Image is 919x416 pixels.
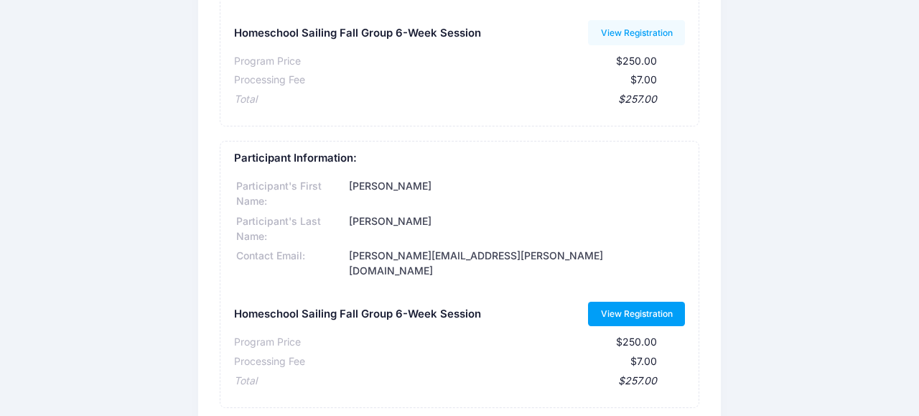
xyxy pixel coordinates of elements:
[347,249,685,279] div: [PERSON_NAME][EMAIL_ADDRESS][PERSON_NAME][DOMAIN_NAME]
[234,92,257,107] div: Total
[234,27,481,40] h5: Homeschool Sailing Fall Group 6-Week Session
[234,152,685,165] h5: Participant Information:
[616,55,657,67] span: $250.00
[234,179,347,209] div: Participant's First Name:
[234,335,301,350] div: Program Price
[234,214,347,244] div: Participant's Last Name:
[234,354,305,369] div: Processing Fee
[234,374,257,389] div: Total
[305,354,657,369] div: $7.00
[257,92,657,107] div: $257.00
[347,179,685,209] div: [PERSON_NAME]
[616,336,657,348] span: $250.00
[257,374,657,389] div: $257.00
[305,73,657,88] div: $7.00
[347,214,685,244] div: [PERSON_NAME]
[588,20,685,45] a: View Registration
[234,54,301,69] div: Program Price
[234,249,347,279] div: Contact Email:
[234,308,481,321] h5: Homeschool Sailing Fall Group 6-Week Session
[234,73,305,88] div: Processing Fee
[588,302,685,326] a: View Registration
